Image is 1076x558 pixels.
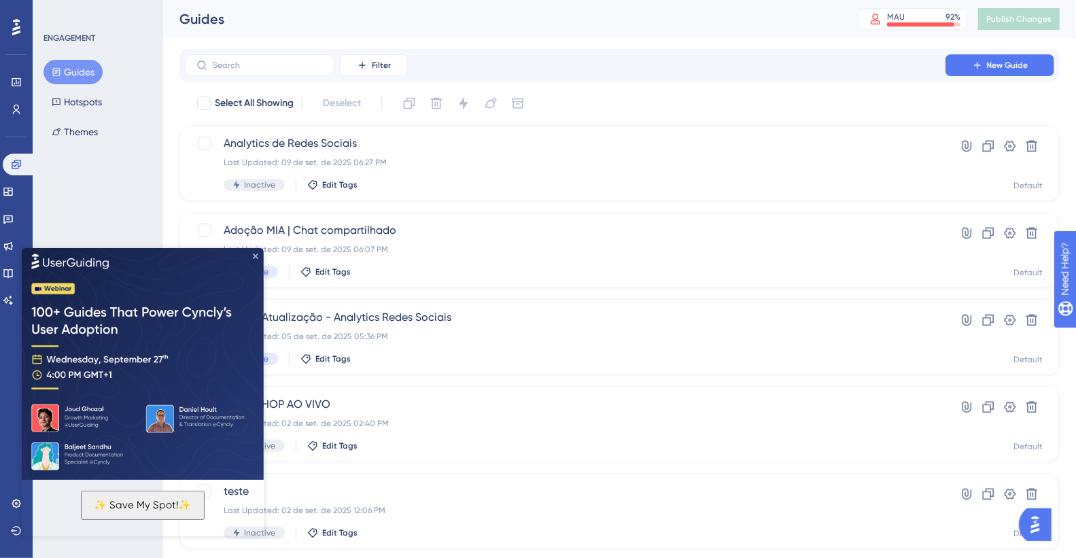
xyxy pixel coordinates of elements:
span: Inactive [244,179,275,190]
span: Banner Atualização - Analytics Redes Sociais [224,309,907,326]
button: Edit Tags [307,179,358,190]
div: 92 % [945,12,960,22]
span: Edit Tags [315,353,351,364]
button: Edit Tags [300,266,351,277]
span: Analytics de Redes Sociais [224,135,907,152]
span: Publish Changes [986,14,1052,24]
span: New Guide [987,60,1028,71]
span: Deselect [323,95,361,111]
div: Default [1013,441,1043,452]
button: Edit Tags [300,353,351,364]
div: Last Updated: 02 de set. de 2025 02:40 PM [224,418,907,429]
div: Default [1013,528,1043,539]
span: WORKSHOP AO VIVO [224,396,907,413]
span: Filter [372,60,391,71]
div: Last Updated: 05 de set. de 2025 05:36 PM [224,331,907,342]
input: Search [213,60,323,70]
button: Themes [44,120,106,144]
div: Last Updated: 02 de set. de 2025 12:06 PM [224,505,907,516]
div: Guides [179,10,825,29]
span: Edit Tags [322,440,358,451]
span: Need Help? [32,3,85,20]
div: Default [1013,267,1043,278]
button: Edit Tags [307,527,358,538]
span: Select All Showing [215,95,294,111]
div: MAU [887,12,905,22]
span: teste [224,483,907,500]
button: Deselect [311,91,373,116]
span: Edit Tags [322,179,358,190]
span: Edit Tags [322,527,358,538]
div: Last Updated: 09 de set. de 2025 06:07 PM [224,244,907,255]
div: Close Preview [231,5,237,11]
span: Adoção MIA | Chat compartilhado [224,222,907,239]
iframe: UserGuiding AI Assistant Launcher [1019,504,1060,545]
button: ✨ Save My Spot!✨ [59,243,183,272]
button: Filter [340,54,408,76]
button: Edit Tags [307,440,358,451]
button: New Guide [945,54,1054,76]
div: Default [1013,354,1043,365]
div: Default [1013,180,1043,191]
button: Publish Changes [978,8,1060,30]
span: Edit Tags [315,266,351,277]
div: Last Updated: 09 de set. de 2025 06:27 PM [224,157,907,168]
button: Hotspots [44,90,110,114]
div: ENGAGEMENT [44,33,95,43]
button: Guides [44,60,103,84]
